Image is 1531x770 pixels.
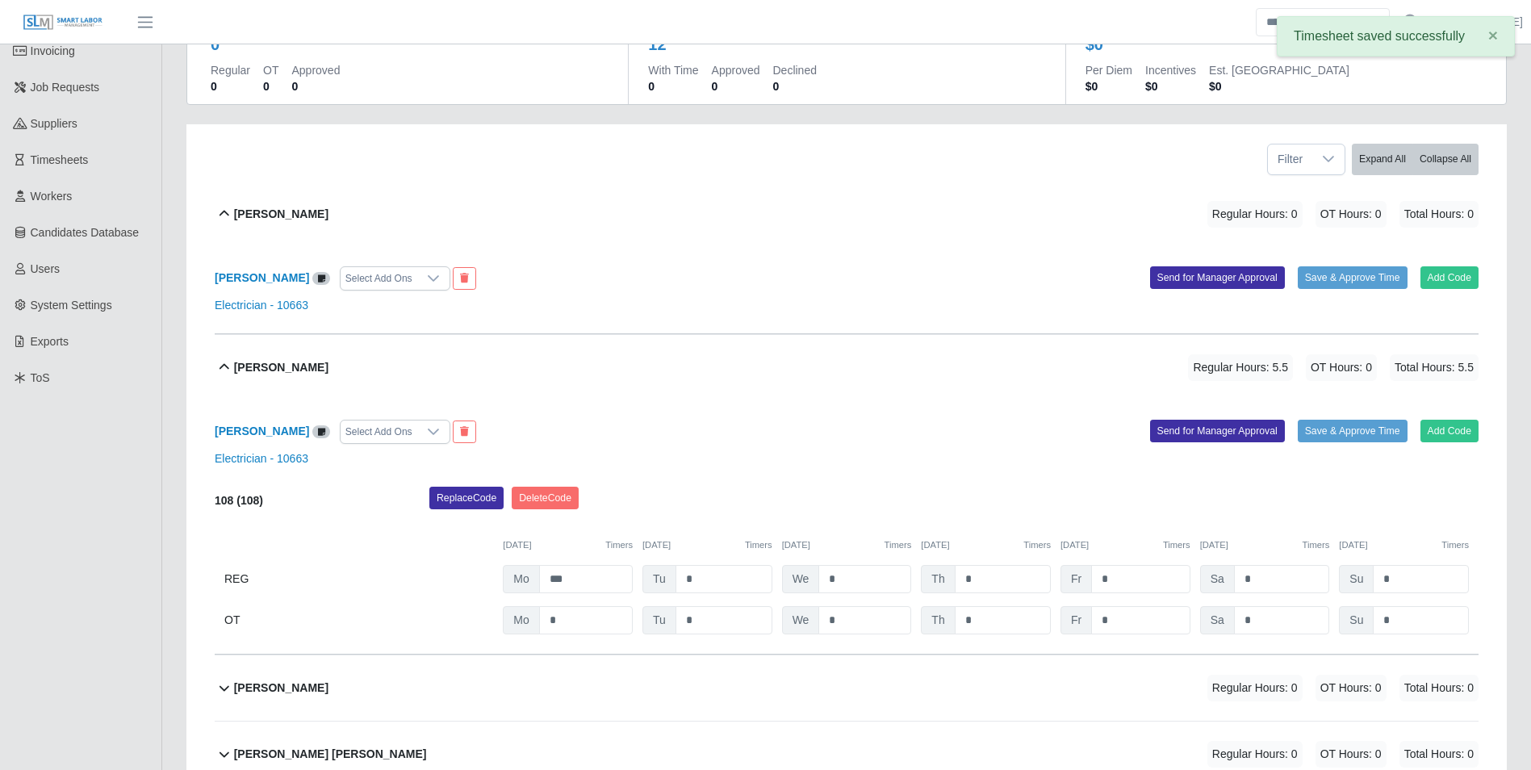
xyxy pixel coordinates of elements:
[1188,354,1293,381] span: Regular Hours: 5.5
[31,153,89,166] span: Timesheets
[31,44,75,57] span: Invoicing
[745,538,772,552] button: Timers
[215,271,309,284] b: [PERSON_NAME]
[1277,16,1515,56] div: Timesheet saved successfully
[215,182,1479,247] button: [PERSON_NAME] Regular Hours: 0 OT Hours: 0 Total Hours: 0
[1256,8,1390,36] input: Search
[503,565,539,593] span: Mo
[263,78,278,94] dd: 0
[211,78,250,94] dd: 0
[1316,201,1387,228] span: OT Hours: 0
[1420,420,1479,442] button: Add Code
[291,78,340,94] dd: 0
[453,267,476,290] button: End Worker & Remove from the Timesheet
[1086,78,1132,94] dd: $0
[712,62,760,78] dt: Approved
[1316,675,1387,701] span: OT Hours: 0
[712,78,760,94] dd: 0
[31,262,61,275] span: Users
[648,78,698,94] dd: 0
[1298,266,1408,289] button: Save & Approve Time
[234,746,427,763] b: [PERSON_NAME] [PERSON_NAME]
[31,117,77,130] span: Suppliers
[234,680,328,697] b: [PERSON_NAME]
[224,606,493,634] div: OT
[921,538,1051,552] div: [DATE]
[1390,354,1479,381] span: Total Hours: 5.5
[263,62,278,78] dt: OT
[341,421,417,443] div: Select Add Ons
[1441,538,1469,552] button: Timers
[23,14,103,31] img: SLM Logo
[1430,14,1523,31] a: [PERSON_NAME]
[605,538,633,552] button: Timers
[1412,144,1479,175] button: Collapse All
[642,538,772,552] div: [DATE]
[642,565,676,593] span: Tu
[429,487,504,509] button: ReplaceCode
[234,359,328,376] b: [PERSON_NAME]
[1352,144,1413,175] button: Expand All
[782,538,912,552] div: [DATE]
[773,78,817,94] dd: 0
[1023,538,1051,552] button: Timers
[512,487,579,509] button: DeleteCode
[773,62,817,78] dt: Declined
[1339,565,1374,593] span: Su
[885,538,912,552] button: Timers
[224,565,493,593] div: REG
[1060,538,1190,552] div: [DATE]
[1145,78,1196,94] dd: $0
[1488,26,1498,44] span: ×
[31,371,50,384] span: ToS
[1420,266,1479,289] button: Add Code
[1316,741,1387,768] span: OT Hours: 0
[291,62,340,78] dt: Approved
[312,425,330,437] a: View/Edit Notes
[921,606,955,634] span: Th
[1209,62,1349,78] dt: Est. [GEOGRAPHIC_DATA]
[648,62,698,78] dt: With Time
[215,425,309,437] a: [PERSON_NAME]
[1163,538,1190,552] button: Timers
[782,565,820,593] span: We
[1268,144,1312,174] span: Filter
[31,81,100,94] span: Job Requests
[31,335,69,348] span: Exports
[1306,354,1377,381] span: OT Hours: 0
[234,206,328,223] b: [PERSON_NAME]
[1209,78,1349,94] dd: $0
[1399,675,1479,701] span: Total Hours: 0
[1207,201,1303,228] span: Regular Hours: 0
[642,606,676,634] span: Tu
[312,271,330,284] a: View/Edit Notes
[453,421,476,443] button: End Worker & Remove from the Timesheet
[31,226,140,239] span: Candidates Database
[1200,606,1235,634] span: Sa
[215,655,1479,721] button: [PERSON_NAME] Regular Hours: 0 OT Hours: 0 Total Hours: 0
[341,267,417,290] div: Select Add Ons
[1339,538,1469,552] div: [DATE]
[215,494,263,507] b: 108 (108)
[1060,565,1092,593] span: Fr
[1200,538,1330,552] div: [DATE]
[1150,420,1285,442] button: Send for Manager Approval
[782,606,820,634] span: We
[1200,565,1235,593] span: Sa
[1207,675,1303,701] span: Regular Hours: 0
[1145,62,1196,78] dt: Incentives
[1207,741,1303,768] span: Regular Hours: 0
[1150,266,1285,289] button: Send for Manager Approval
[215,299,308,312] a: Electrician - 10663
[1339,606,1374,634] span: Su
[1352,144,1479,175] div: bulk actions
[503,538,633,552] div: [DATE]
[1298,420,1408,442] button: Save & Approve Time
[1399,741,1479,768] span: Total Hours: 0
[1060,606,1092,634] span: Fr
[921,565,955,593] span: Th
[1086,62,1132,78] dt: Per Diem
[31,190,73,203] span: Workers
[31,299,112,312] span: System Settings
